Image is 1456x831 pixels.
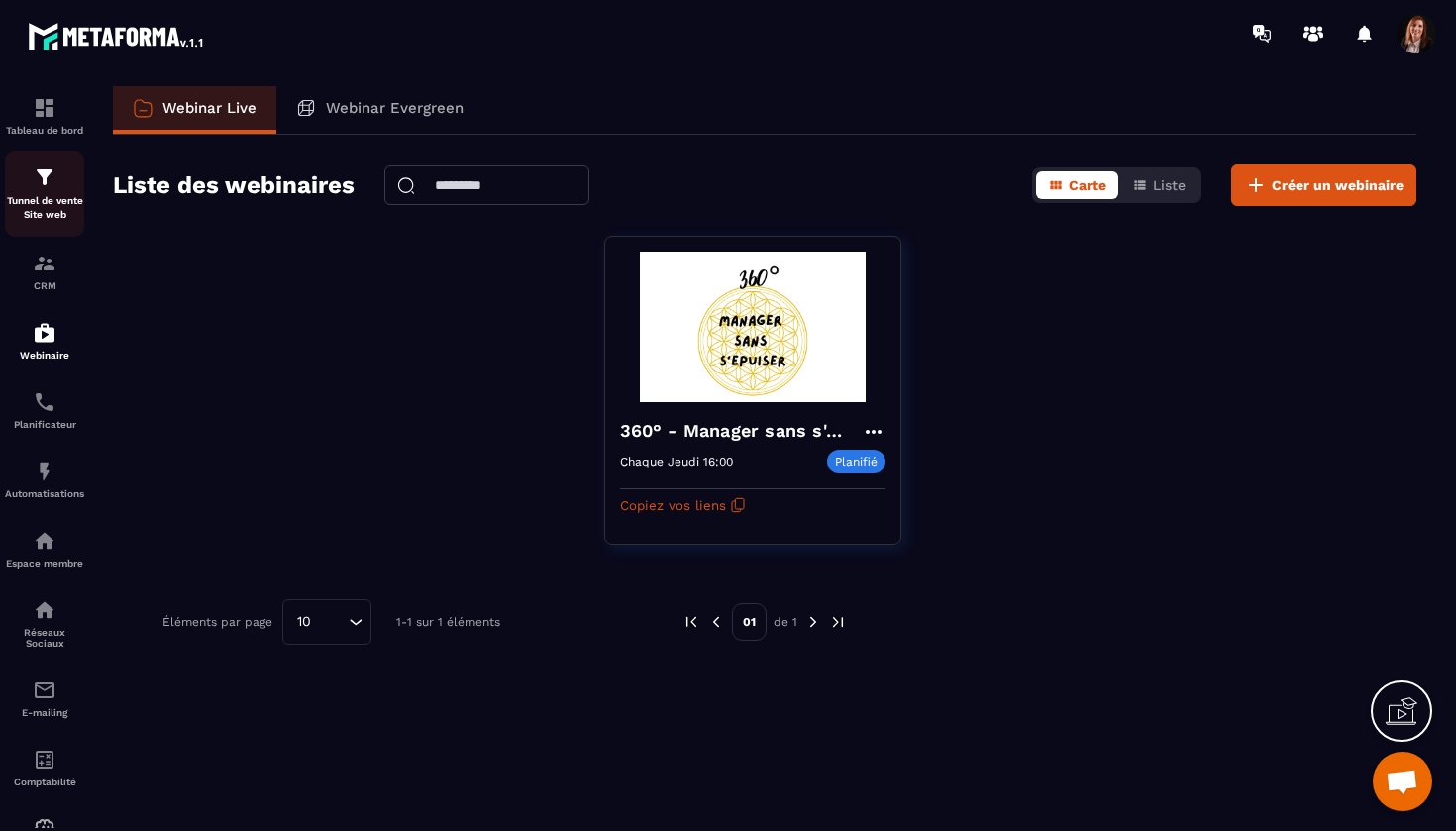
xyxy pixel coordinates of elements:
span: Carte [1069,177,1106,193]
a: automationsautomationsAutomatisations [5,445,84,514]
a: social-networksocial-networkRéseaux Sociaux [5,583,84,664]
img: scheduler [33,390,56,414]
img: prev [682,613,700,631]
h2: Liste des webinaires [113,165,355,205]
img: automations [33,460,56,483]
p: CRM [5,280,84,291]
p: Planificateur [5,419,84,430]
span: 10 [290,611,318,633]
span: Liste [1153,177,1186,193]
p: Comptabilité [5,777,84,787]
p: Automatisations [5,488,84,499]
h4: 360° - Manager sans s'épuiser [620,417,862,445]
img: next [804,613,822,631]
p: Planifié [827,450,885,473]
img: formation [33,252,56,275]
button: Créer un webinaire [1231,164,1416,206]
p: 01 [732,603,767,641]
p: Chaque Jeudi 16:00 [620,455,733,468]
p: Tunnel de vente Site web [5,194,84,222]
img: automations [33,321,56,345]
img: logo [28,18,206,53]
a: formationformationTunnel de vente Site web [5,151,84,237]
button: Copiez vos liens [620,489,746,521]
img: webinar-background [620,252,885,402]
a: formationformationTableau de bord [5,81,84,151]
p: 1-1 sur 1 éléments [396,615,500,629]
a: Webinar Live [113,86,276,134]
img: formation [33,96,56,120]
img: automations [33,529,56,553]
img: prev [707,613,725,631]
a: automationsautomationsWebinaire [5,306,84,375]
input: Search for option [318,611,344,633]
p: de 1 [774,614,797,630]
p: Réseaux Sociaux [5,627,84,649]
div: Ouvrir le chat [1373,752,1432,811]
div: Search for option [282,599,371,645]
img: next [829,613,847,631]
img: email [33,678,56,702]
a: automationsautomationsEspace membre [5,514,84,583]
a: formationformationCRM [5,237,84,306]
p: Éléments par page [162,615,272,629]
p: Espace membre [5,558,84,569]
a: emailemailE-mailing [5,664,84,733]
span: Créer un webinaire [1272,175,1404,195]
p: Webinaire [5,350,84,361]
button: Carte [1036,171,1118,199]
img: social-network [33,598,56,622]
img: accountant [33,748,56,772]
p: Webinar Evergreen [326,99,464,117]
a: schedulerschedulerPlanificateur [5,375,84,445]
p: Webinar Live [162,99,257,117]
button: Liste [1120,171,1197,199]
p: Tableau de bord [5,125,84,136]
img: formation [33,165,56,189]
p: E-mailing [5,707,84,718]
a: accountantaccountantComptabilité [5,733,84,802]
